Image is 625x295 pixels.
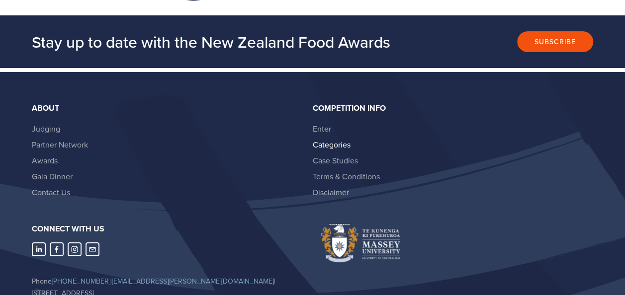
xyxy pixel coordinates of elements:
[52,276,110,286] a: [PHONE_NUMBER]
[517,31,593,52] button: Subscribe
[313,139,351,150] a: Categories
[32,187,70,198] a: Contact Us
[32,224,304,234] h3: Connect with us
[313,155,358,166] a: Case Studies
[313,123,331,134] a: Enter
[32,32,400,52] h2: Stay up to date with the New Zealand Food Awards
[32,123,60,134] a: Judging
[112,276,274,286] a: [EMAIL_ADDRESS][PERSON_NAME][DOMAIN_NAME]
[32,242,46,256] a: LinkedIn
[50,242,64,256] a: Abbie Harris
[68,242,82,256] a: Instagram
[313,104,585,113] div: Competition Info
[32,104,304,113] div: About
[313,171,380,182] a: Terms & Conditions
[32,171,73,182] a: Gala Dinner
[32,155,58,166] a: Awards
[86,242,99,256] a: nzfoodawards@massey.ac.nz
[32,139,88,150] a: Partner Network
[313,187,349,198] a: Disclaimer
